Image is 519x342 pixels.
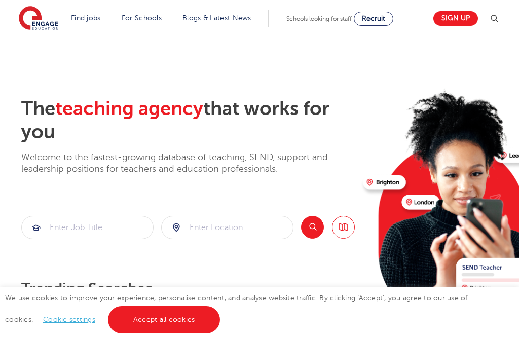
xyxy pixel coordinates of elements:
img: Engage Education [19,6,58,31]
input: Submit [22,216,153,239]
span: We use cookies to improve your experience, personalise content, and analyse website traffic. By c... [5,294,468,323]
span: Schools looking for staff [286,15,352,22]
span: Recruit [362,15,385,22]
a: Find jobs [71,14,101,22]
a: Recruit [354,12,393,26]
a: Sign up [433,11,478,26]
a: Blogs & Latest News [182,14,251,22]
a: For Schools [122,14,162,22]
a: Accept all cookies [108,306,220,333]
p: Trending searches [21,280,355,298]
input: Submit [162,216,293,239]
div: Submit [21,216,154,239]
a: Cookie settings [43,316,95,323]
div: Submit [161,216,293,239]
span: teaching agency [55,98,203,120]
h2: The that works for you [21,97,355,144]
p: Welcome to the fastest-growing database of teaching, SEND, support and leadership positions for t... [21,151,355,175]
button: Search [301,216,324,239]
